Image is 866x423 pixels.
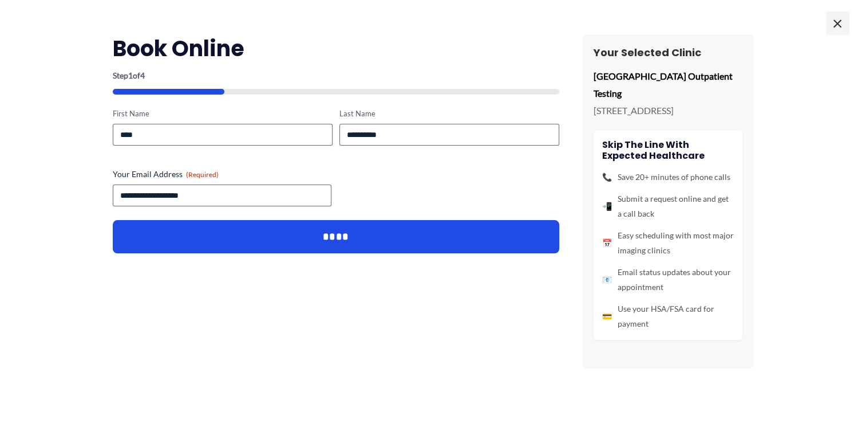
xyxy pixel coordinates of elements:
[602,309,612,324] span: 💳
[113,34,559,62] h2: Book Online
[602,191,734,221] li: Submit a request online and get a call back
[186,170,219,179] span: (Required)
[602,228,734,258] li: Easy scheduling with most major imaging clinics
[113,108,333,119] label: First Name
[140,70,145,80] span: 4
[602,272,612,287] span: 📧
[602,170,612,185] span: 📞
[128,70,133,80] span: 1
[594,68,742,101] p: [GEOGRAPHIC_DATA] Outpatient Testing
[339,108,559,119] label: Last Name
[113,169,559,180] label: Your Email Address
[826,11,849,34] span: ×
[602,139,734,161] h4: Skip the line with Expected Healthcare
[594,102,742,119] p: [STREET_ADDRESS]
[602,301,734,331] li: Use your HSA/FSA card for payment
[602,170,734,185] li: Save 20+ minutes of phone calls
[594,46,742,59] h3: Your Selected Clinic
[602,236,612,250] span: 📅
[602,199,612,214] span: 📲
[602,265,734,295] li: Email status updates about your appointment
[113,72,559,80] p: Step of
